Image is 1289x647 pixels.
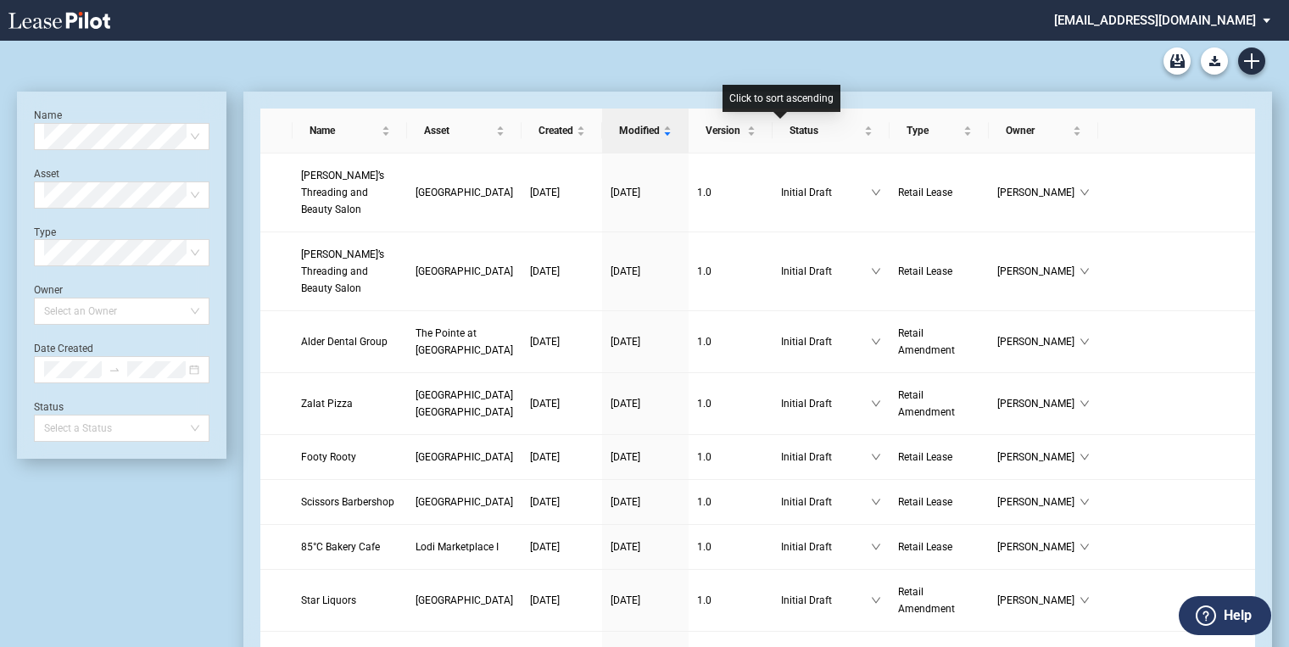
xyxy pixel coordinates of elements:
[723,85,840,112] div: Click to sort ascending
[1163,47,1191,75] a: Archive
[997,395,1080,412] span: [PERSON_NAME]
[301,538,399,555] a: 85°C Bakery Cafe
[1238,47,1265,75] a: Create new document
[1201,47,1228,75] button: Download Blank Form
[530,333,594,350] a: [DATE]
[871,266,881,276] span: down
[697,398,711,410] span: 1 . 0
[1080,266,1090,276] span: down
[781,494,871,510] span: Initial Draft
[416,387,513,421] a: [GEOGRAPHIC_DATA] [GEOGRAPHIC_DATA]
[407,109,522,153] th: Asset
[416,541,499,553] span: Lodi Marketplace I
[706,122,744,139] span: Version
[538,122,573,139] span: Created
[898,263,980,280] a: Retail Lease
[416,449,513,466] a: [GEOGRAPHIC_DATA]
[530,184,594,201] a: [DATE]
[530,538,594,555] a: [DATE]
[416,494,513,510] a: [GEOGRAPHIC_DATA]
[898,325,980,359] a: Retail Amendment
[1080,595,1090,605] span: down
[697,451,711,463] span: 1 . 0
[989,109,1098,153] th: Owner
[530,263,594,280] a: [DATE]
[301,336,388,348] span: Alder Dental Group
[697,496,711,508] span: 1 . 0
[898,451,952,463] span: Retail Lease
[530,541,560,553] span: [DATE]
[34,284,63,296] label: Owner
[898,187,952,198] span: Retail Lease
[611,541,640,553] span: [DATE]
[697,263,764,280] a: 1.0
[790,122,861,139] span: Status
[530,451,560,463] span: [DATE]
[1080,399,1090,409] span: down
[898,389,955,418] span: Retail Amendment
[781,592,871,609] span: Initial Draft
[611,336,640,348] span: [DATE]
[697,395,764,412] a: 1.0
[530,336,560,348] span: [DATE]
[611,496,640,508] span: [DATE]
[301,592,399,609] a: Star Liquors
[301,496,394,508] span: Scissors Barbershop
[871,399,881,409] span: down
[530,395,594,412] a: [DATE]
[697,336,711,348] span: 1 . 0
[871,187,881,198] span: down
[871,497,881,507] span: down
[34,343,93,354] label: Date Created
[697,187,711,198] span: 1 . 0
[907,122,960,139] span: Type
[611,333,680,350] a: [DATE]
[898,494,980,510] a: Retail Lease
[530,187,560,198] span: [DATE]
[997,333,1080,350] span: [PERSON_NAME]
[611,398,640,410] span: [DATE]
[697,594,711,606] span: 1 . 0
[109,364,120,376] span: swap-right
[293,109,407,153] th: Name
[871,452,881,462] span: down
[611,395,680,412] a: [DATE]
[301,248,384,294] span: Pinky’s Threading and Beauty Salon
[697,184,764,201] a: 1.0
[611,263,680,280] a: [DATE]
[781,538,871,555] span: Initial Draft
[34,401,64,413] label: Status
[997,263,1080,280] span: [PERSON_NAME]
[611,449,680,466] a: [DATE]
[1080,337,1090,347] span: down
[416,325,513,359] a: The Pointe at [GEOGRAPHIC_DATA]
[301,449,399,466] a: Footy Rooty
[611,184,680,201] a: [DATE]
[416,327,513,356] span: The Pointe at Bridgeport
[310,122,378,139] span: Name
[898,496,952,508] span: Retail Lease
[416,451,513,463] span: Cinco Ranch
[416,592,513,609] a: [GEOGRAPHIC_DATA]
[530,594,560,606] span: [DATE]
[611,538,680,555] a: [DATE]
[997,449,1080,466] span: [PERSON_NAME]
[697,541,711,553] span: 1 . 0
[530,496,560,508] span: [DATE]
[522,109,602,153] th: Created
[697,538,764,555] a: 1.0
[416,184,513,201] a: [GEOGRAPHIC_DATA]
[781,263,871,280] span: Initial Draft
[530,449,594,466] a: [DATE]
[611,187,640,198] span: [DATE]
[301,594,356,606] span: Star Liquors
[611,594,640,606] span: [DATE]
[1080,542,1090,552] span: down
[890,109,989,153] th: Type
[1080,497,1090,507] span: down
[416,187,513,198] span: Plaza Mexico
[109,364,120,376] span: to
[602,109,689,153] th: Modified
[697,333,764,350] a: 1.0
[1006,122,1069,139] span: Owner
